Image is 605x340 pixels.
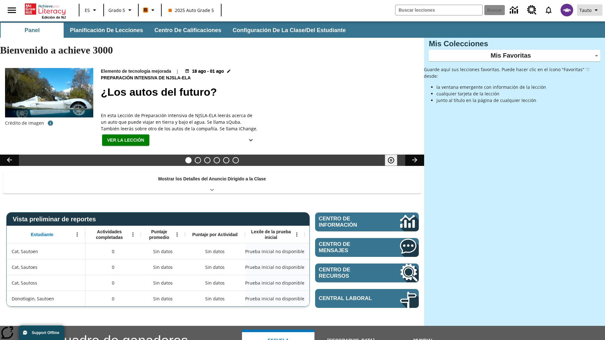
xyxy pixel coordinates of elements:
span: Centro de recursos [319,267,381,279]
a: Centro de mensajes [315,238,419,257]
button: 18 ago - 01 ago Elegir fechas [184,68,232,75]
button: Abrir el menú lateral [3,1,21,20]
span: Puntaje por Actividad [192,232,237,237]
span: 2025 Auto Grade 5 [169,7,214,14]
span: Sin datos [150,245,176,258]
button: Crédito de foto: AP [44,117,57,129]
div: 0, Cat, Sautoen [85,243,141,259]
button: Ver más [245,134,257,146]
div: Sin datos, Cat, Sautoen [202,245,228,258]
p: Elemento de tecnología mejorada [101,68,171,75]
div: En esta Lección de Preparación intensiva de NJSLA-ELA leerás acerca de un auto que puede viajar e... [101,112,258,132]
span: | [176,68,179,75]
li: cualquier tarjeta de la lección [436,90,600,97]
a: Centro de información [315,212,419,231]
button: Diapositiva 5 Marcar la diferencia para el planeta [223,157,229,163]
p: Guarde aquí sus lecciones favoritas. Puede hacer clic en el ícono "Favoritas" ♡ desde: [424,66,600,79]
div: Sin datos, Donotlogin, Sautoen [305,291,365,306]
span: Prueba inicial no disponible, Cat, Sautoss [245,280,304,286]
div: Sin datos, Cat, Sautoss [141,275,185,291]
button: Centro de calificaciones [149,23,226,38]
a: Central laboral [315,289,419,308]
li: junto al título en la página de cualquier lección [436,97,600,104]
button: Lenguaje: ES, Selecciona un idioma [81,4,101,16]
button: Escoja un nuevo avatar [557,2,577,18]
button: Boost El color de la clase es anaranjado. Cambiar el color de la clase. [141,4,159,16]
button: Abrir menú [292,230,302,239]
a: Centro de recursos, Se abrirá en una pestaña nueva. [523,2,540,19]
span: Cat, Sautoes [12,264,37,270]
span: ES [85,7,90,14]
span: 18 ago - 01 ago [192,68,224,75]
div: Portada [25,2,66,19]
div: 0, Donotlogin, Sautoen [85,291,141,306]
span: Prueba inicial no disponible, Cat, Sautoes [245,264,304,270]
button: Configuración de la clase/del estudiante [228,23,351,38]
span: Preparación intensiva de NJSLA-ELA [101,75,192,82]
button: Abrir menú [72,230,82,239]
span: 0 [112,295,114,302]
div: 0, Cat, Sautoss [85,275,141,291]
div: Sin datos, Cat, Sautoss [202,277,228,289]
img: Un automóvil de alta tecnología flotando en el agua. [5,68,93,127]
a: Centro de recursos, Se abrirá en una pestaña nueva. [315,263,419,282]
p: Crédito de imagen [5,120,44,126]
span: Donotlogin, Sautoen [12,295,54,302]
h3: Mis Colecciones [429,39,600,48]
span: Vista preliminar de reportes [13,216,99,223]
div: Mis Favoritas [429,50,600,62]
div: Sin datos, Cat, Sautoes [202,261,228,274]
span: Tauto [579,7,591,14]
span: B [144,6,147,14]
span: Cat, Sautoss [12,280,37,286]
input: Buscar campo [395,5,482,15]
div: 0, Cat, Sautoes [85,259,141,275]
span: Sin datos [150,261,176,274]
button: Planificación de lecciones [65,23,148,38]
p: Mostrar los Detalles del Anuncio Dirigido a la Clase [158,176,266,182]
span: Prueba inicial no disponible, Donotlogin, Sautoen [245,295,304,302]
div: Mostrar los Detalles del Anuncio Dirigido a la Clase [3,172,421,194]
span: Sin datos [150,292,176,305]
img: avatar image [561,4,573,16]
div: Sin datos, Cat, Sautoen [305,243,365,259]
div: Sin datos, Cat, Sautoen [141,243,185,259]
button: Grado: Grado 5, Elige un grado [106,4,136,16]
button: Carrusel de lecciones, seguir [405,155,424,166]
span: 0 [112,248,114,255]
button: Diapositiva 2 Llevar el cine a la dimensión X [195,157,201,163]
span: 0 [112,264,114,270]
li: la ventana emergente con información de la lección [436,84,600,90]
span: Centro de información [319,216,378,228]
h2: ¿Los autos del futuro? [101,84,417,100]
a: Portada [25,3,66,15]
a: Centro de información [506,2,523,19]
span: Actividades completadas [89,229,130,240]
span: Centro de mensajes [319,241,381,254]
button: Pausar [385,155,397,166]
a: Notificaciones [540,2,557,18]
span: Estudiante [31,232,54,237]
span: Lexile de la prueba inicial [248,229,294,240]
div: Sin datos, Cat, Sautoes [305,259,365,275]
span: Central laboral [319,295,381,302]
span: 0 [112,280,114,286]
button: Diapositiva 4 Una idea, mucho trabajo [214,157,220,163]
button: Perfil/Configuración [577,4,602,16]
button: Diapositiva 6 El sueño de los animales [233,157,239,163]
span: Edición de NJ [42,15,66,19]
button: Panel [1,23,64,38]
span: Grado 5 [108,7,125,14]
span: Puntaje promedio [144,229,174,240]
div: Sin datos, Donotlogin, Sautoen [141,291,185,306]
div: Sin datos, Cat, Sautoss [305,275,365,291]
button: Abrir menú [172,230,182,239]
button: Ver la lección [102,134,149,146]
button: Diapositiva 3 ¿Cuál es la gran idea? [204,157,210,163]
div: Pausar [385,155,404,166]
div: Sin datos, Cat, Sautoes [141,259,185,275]
button: Support Offline [19,326,64,340]
div: Sin datos, Donotlogin, Sautoen [202,292,228,305]
span: Cat, Sautoen [12,248,38,255]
